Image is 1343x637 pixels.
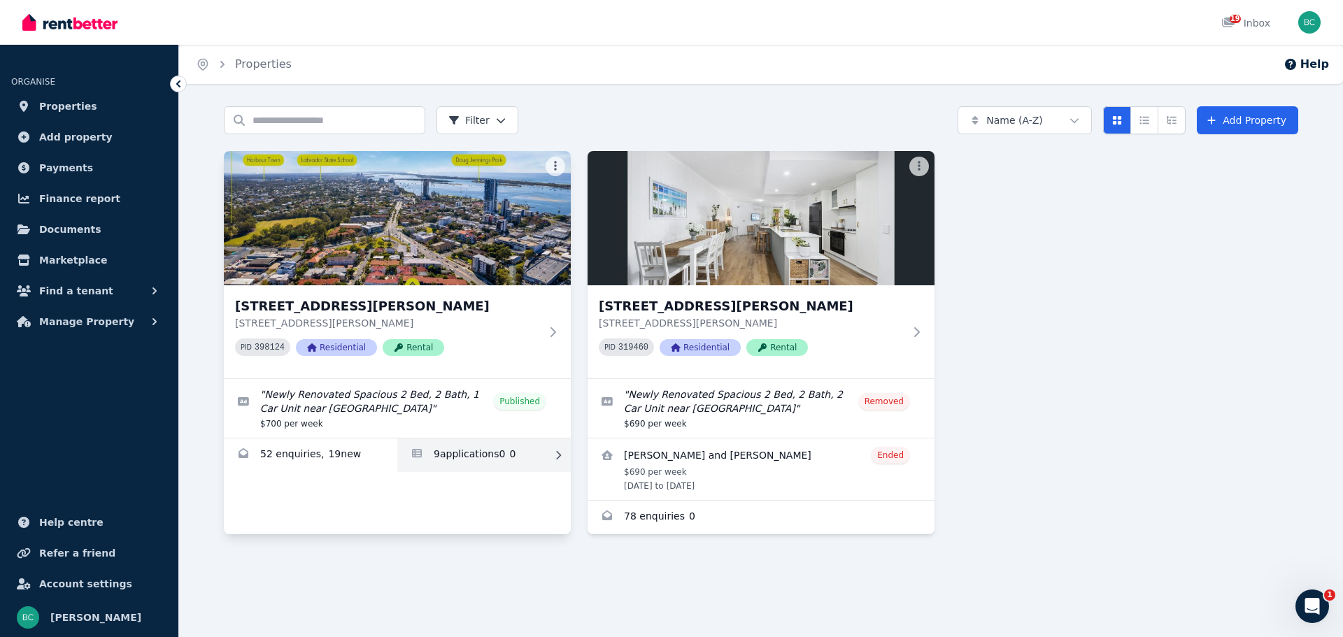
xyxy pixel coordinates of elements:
[986,113,1043,127] span: Name (A-Z)
[39,190,120,207] span: Finance report
[224,438,397,472] a: Enquiries for 4/7 Johnston St, Southport
[11,123,167,151] a: Add property
[1295,589,1329,623] iframe: Intercom live chat
[11,246,167,274] a: Marketplace
[1103,106,1131,134] button: Card view
[604,343,616,351] small: PID
[39,252,107,269] span: Marketplace
[224,151,571,378] a: 4/7 Johnston St, Southport[STREET_ADDRESS][PERSON_NAME][STREET_ADDRESS][PERSON_NAME]PID 398124Res...
[235,296,540,316] h3: [STREET_ADDRESS][PERSON_NAME]
[588,151,935,285] img: 10/7 Johnston Street, Southport
[599,316,904,330] p: [STREET_ADDRESS][PERSON_NAME]
[1230,15,1241,23] span: 19
[11,92,167,120] a: Properties
[235,316,540,330] p: [STREET_ADDRESS][PERSON_NAME]
[179,45,308,84] nav: Breadcrumb
[909,157,929,176] button: More options
[383,339,444,356] span: Rental
[11,308,167,336] button: Manage Property
[39,159,93,176] span: Payments
[660,339,741,356] span: Residential
[22,12,118,33] img: RentBetter
[448,113,490,127] span: Filter
[1130,106,1158,134] button: Compact list view
[11,215,167,243] a: Documents
[599,296,904,316] h3: [STREET_ADDRESS][PERSON_NAME]
[588,379,935,438] a: Edit listing: Newly Renovated Spacious 2 Bed, 2 Bath, 2 Car Unit near Southport CBD
[39,514,104,531] span: Help centre
[1284,56,1329,73] button: Help
[224,151,571,285] img: 4/7 Johnston St, Southport
[17,606,39,629] img: Brett Cumming
[224,379,571,438] a: Edit listing: Newly Renovated Spacious 2 Bed, 2 Bath, 1 Car Unit near Southport CBD
[1324,589,1335,601] span: 1
[588,438,935,500] a: View details for June Drysdale and Sienna Michelle Drysdale
[1197,106,1298,134] a: Add Property
[39,129,113,145] span: Add property
[39,545,115,561] span: Refer a friend
[546,157,565,176] button: More options
[296,339,377,356] span: Residential
[241,343,252,351] small: PID
[746,339,808,356] span: Rental
[588,151,935,378] a: 10/7 Johnston Street, Southport[STREET_ADDRESS][PERSON_NAME][STREET_ADDRESS][PERSON_NAME]PID 3194...
[11,77,55,87] span: ORGANISE
[1103,106,1186,134] div: View options
[39,313,134,330] span: Manage Property
[11,508,167,536] a: Help centre
[255,343,285,352] code: 398124
[1158,106,1186,134] button: Expanded list view
[11,539,167,567] a: Refer a friend
[11,570,167,598] a: Account settings
[436,106,518,134] button: Filter
[958,106,1092,134] button: Name (A-Z)
[39,282,113,299] span: Find a tenant
[397,438,571,472] a: Applications for 4/7 Johnston St, Southport
[11,154,167,182] a: Payments
[235,57,292,71] a: Properties
[39,575,132,592] span: Account settings
[11,185,167,213] a: Finance report
[11,277,167,305] button: Find a tenant
[588,501,935,534] a: Enquiries for 10/7 Johnston Street, Southport
[50,609,141,626] span: [PERSON_NAME]
[39,98,97,115] span: Properties
[39,221,101,238] span: Documents
[1221,16,1270,30] div: Inbox
[618,343,648,352] code: 319460
[1298,11,1321,34] img: Brett Cumming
